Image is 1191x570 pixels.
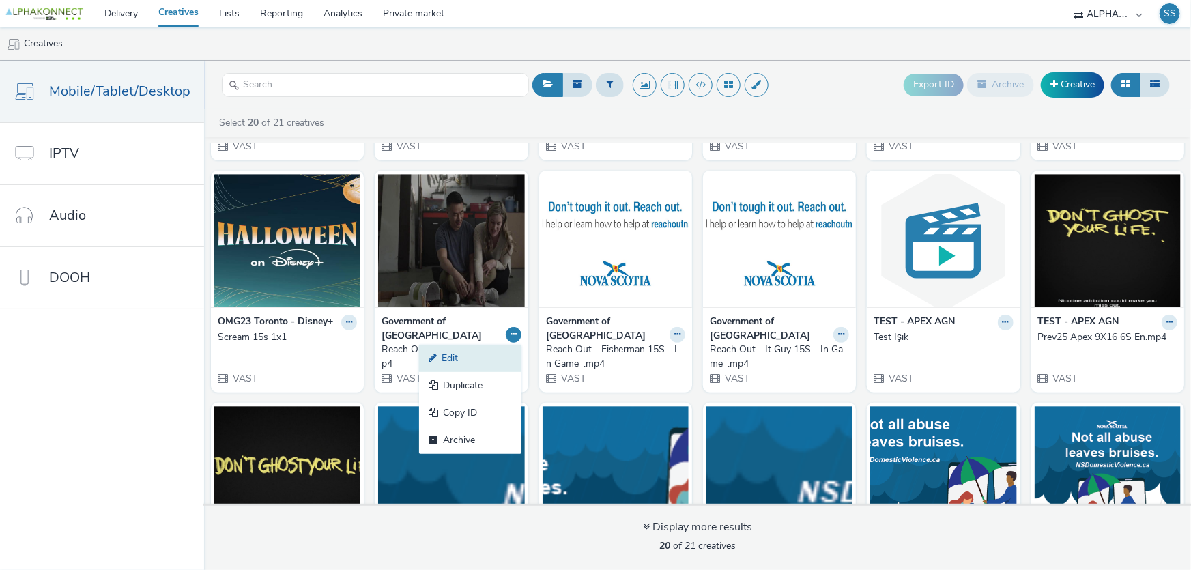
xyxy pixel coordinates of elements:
img: Scream 15s 1x1 visual [214,174,360,307]
strong: TEST - APEX AGN [1038,315,1119,330]
span: VAST [560,372,586,385]
span: VAST [395,372,421,385]
span: VAST [887,140,913,153]
a: Prev25 Apex 9X16 6S En.mp4 [1038,330,1177,344]
strong: 20 [248,116,259,129]
img: Domestic Violence Awareness Campaign_320X100.png visual [543,406,689,539]
a: Creative [1041,72,1104,97]
strong: OMG23 Toronto - Disney+ [218,315,333,330]
input: Search... [222,73,529,97]
span: VAST [231,140,257,153]
strong: 20 [659,539,670,552]
div: Reach Out - 30S - In Game_.mp4 [382,343,515,371]
img: Test Işık visual [870,174,1016,307]
strong: Government of [GEOGRAPHIC_DATA] [546,315,666,343]
a: Reach Out - It Guy 15S - In Game_.mp4 [710,343,849,371]
span: IPTV [49,143,79,163]
span: VAST [395,140,421,153]
span: VAST [887,372,913,385]
button: Grid [1111,73,1140,96]
a: Edit [419,345,521,372]
div: Reach Out - Fisherman 15S - In Game_.mp4 [546,343,680,371]
div: Display more results [643,519,752,535]
strong: TEST - APEX AGN [874,315,955,330]
a: Select of 21 creatives [218,116,330,129]
strong: Government of [GEOGRAPHIC_DATA] [710,315,830,343]
button: Archive [967,73,1034,96]
span: VAST [560,140,586,153]
img: Domestic Violence Awareness Campaign_300X50.png visual [706,406,852,539]
div: SS [1164,3,1176,24]
a: Reach Out - Fisherman 15S - In Game_.mp4 [546,343,685,371]
a: Archive [419,427,521,454]
a: Duplicate [419,372,521,399]
span: VAST [1052,372,1078,385]
img: undefined Logo [3,5,85,23]
img: Domestic Violence Awareness Campaign_320X50.png visual [378,406,524,539]
a: Scream 15s 1x1 [218,330,357,344]
span: of 21 creatives [659,539,736,552]
a: Test Işık [874,330,1013,344]
a: Copy ID [419,399,521,427]
span: VAST [723,372,749,385]
img: Prev25 Apex 9X16 6S En.mp4 visual [1035,174,1181,307]
span: Mobile/Tablet/Desktop [49,81,190,101]
div: Test Işık [874,330,1007,344]
span: VAST [231,372,257,385]
span: DOOH [49,268,90,287]
img: Domestic Violence Awareness Campaign_480X320.png visual [870,406,1016,539]
strong: Government of [GEOGRAPHIC_DATA] [382,315,502,343]
span: VAST [1052,140,1078,153]
div: Prev25 Apex 9X16 6S En.mp4 [1038,330,1172,344]
img: Reach Out - Fisherman 15S - In Game_.mp4 visual [543,174,689,307]
span: VAST [723,140,749,153]
img: Reach Out - 30S - In Game_.mp4 visual [378,174,524,307]
div: Scream 15s 1x1 [218,330,351,344]
span: Audio [49,205,86,225]
img: mobile [7,38,20,51]
a: Reach Out - 30S - In Game_.mp4 [382,343,521,371]
img: Prev25 Apex 16X9 6S En.mp4 visual [214,406,360,539]
img: Domestic Violence Awareness Campaign_300X250.png visual [1035,406,1181,539]
button: Table [1140,73,1170,96]
button: Export ID [904,74,964,96]
img: Reach Out - It Guy 15S - In Game_.mp4 visual [706,174,852,307]
div: Reach Out - It Guy 15S - In Game_.mp4 [710,343,844,371]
